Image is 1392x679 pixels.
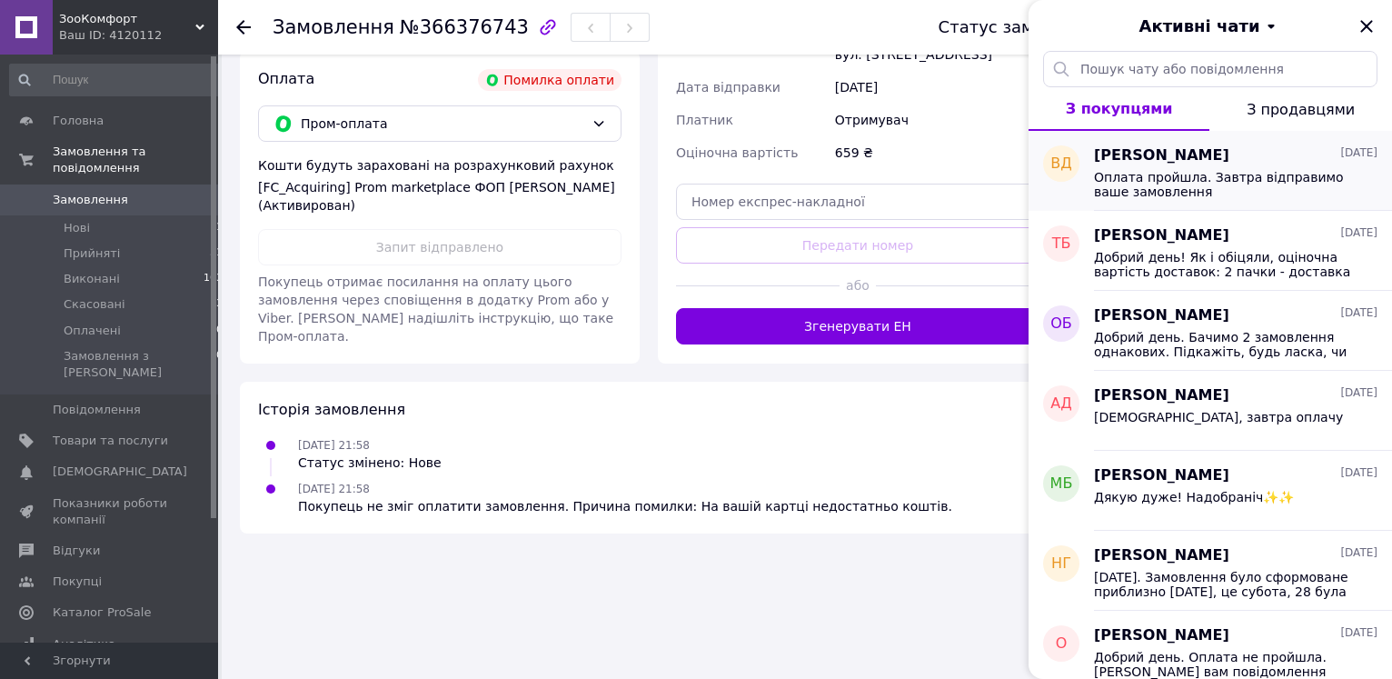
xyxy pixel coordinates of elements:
span: Оплата [258,70,314,87]
span: 13 [210,296,223,313]
span: НГ [1051,554,1071,574]
span: Замовлення з [PERSON_NAME] [64,348,216,381]
span: [DEMOGRAPHIC_DATA], завтра оплачу [1094,410,1343,424]
div: Повернутися назад [236,18,251,36]
span: [DEMOGRAPHIC_DATA] [53,464,187,480]
button: ОБ[PERSON_NAME][DATE]Добрий день. Бачимо 2 замовлення однакових. Підкажіть, будь ласка, чи це вип... [1029,291,1392,371]
span: [PERSON_NAME] [1094,385,1229,406]
span: або [840,276,876,295]
span: ЗооКомфорт [59,11,195,27]
span: [PERSON_NAME] [1094,225,1229,246]
span: [DATE] [1340,545,1377,561]
span: Дякую дуже! Надобраніч✨✨ [1094,490,1294,504]
span: Виконані [64,271,120,287]
button: Згенерувати ЕН [676,308,1039,344]
span: [PERSON_NAME] [1094,465,1229,486]
span: АД [1050,394,1071,414]
span: Добрий день. Оплата не пройшла. [PERSON_NAME] вам повiдомлення для повторної спроби. Чи за вашим ... [1094,650,1352,679]
span: 31 [210,245,223,262]
div: Статус змінено: Нове [298,454,442,472]
div: Кошти будуть зараховані на розрахунковий рахунок [258,156,621,215]
span: Показники роботи компанії [53,495,168,528]
span: Скасовані [64,296,125,313]
button: МБ[PERSON_NAME][DATE]Дякую дуже! Надобраніч✨✨ [1029,451,1392,531]
span: Історія замовлення [258,401,405,418]
button: АД[PERSON_NAME][DATE][DEMOGRAPHIC_DATA], завтра оплачу [1029,371,1392,451]
button: НГ[PERSON_NAME][DATE][DATE]. Замовлення було сформоване приблизно [DATE], це субота, 28 була неді... [1029,531,1392,611]
span: Оціночна вартість [676,145,798,160]
span: Каталог ProSale [53,604,151,621]
span: [DATE] [1340,145,1377,161]
span: Платник [676,113,733,127]
span: [DATE] 21:58 [298,483,370,495]
span: Замовлення [53,192,128,208]
span: Прийняті [64,245,120,262]
span: Покупець отримає посилання на оплату цього замовлення через сповіщення в додатку Prom або у Viber... [258,275,613,344]
span: Добрий день! Як i обiцяли, оцiночна вартiсть доставок: 2 пачки - доставка НоваПошта - ~270 грн 2 ... [1094,250,1352,279]
span: [PERSON_NAME] [1094,545,1229,566]
span: 1 [216,220,223,236]
span: Головна [53,113,104,129]
span: [PERSON_NAME] [1094,305,1229,326]
span: Замовлення та повідомлення [53,144,218,176]
button: Закрити [1356,15,1377,37]
span: Добрий день. Бачимо 2 замовлення однакових. Підкажіть, будь ласка, чи це випадково оформили 2 шт?... [1094,330,1352,359]
span: ВД [1050,154,1071,175]
button: ВД[PERSON_NAME][DATE]Оплата пройшла. Завтра відправимо ваше замовлення [1029,131,1392,211]
span: [PERSON_NAME] [1094,145,1229,166]
div: Статус замовлення [939,18,1106,36]
span: Нові [64,220,90,236]
span: [DATE] [1340,625,1377,641]
span: №366376743 [400,16,529,38]
span: [DATE] [1340,305,1377,321]
input: Номер експрес-накладної [676,184,1039,220]
div: Отримувач [831,104,1043,136]
span: О [1056,634,1068,654]
span: Дата відправки [676,80,781,95]
div: Помилка оплати [478,69,621,91]
span: 103 [204,271,223,287]
span: Товари та послуги [53,433,168,449]
span: Оплачені [64,323,121,339]
span: [DATE] 21:58 [298,439,370,452]
span: Відгуки [53,543,100,559]
span: 0 [216,348,223,381]
span: Повідомлення [53,402,141,418]
span: [DATE] [1340,225,1377,241]
span: 0 [216,323,223,339]
button: З покупцями [1029,87,1209,131]
span: [PERSON_NAME] [1094,625,1229,646]
div: Покупець не зміг оплатити замовлення. Причина помилки: На вашій картці недостатньо коштів. [298,497,952,515]
span: Активні чати [1138,15,1259,38]
div: [FC_Acquiring] Prom marketplace ФОП [PERSON_NAME] (Активирован) [258,178,621,215]
input: Пошук чату або повідомлення [1043,51,1377,87]
span: Покупці [53,574,102,590]
span: З покупцями [1066,100,1173,117]
span: З продавцями [1247,101,1355,118]
div: [DATE] [831,71,1043,104]
div: 659 ₴ [831,136,1043,169]
span: Пром-оплата [301,114,584,134]
span: [DATE]. Замовлення було сформоване приблизно [DATE], це субота, 28 була неділя, у Укрпошти вихідн... [1094,570,1352,599]
button: ТБ[PERSON_NAME][DATE]Добрий день! Як i обiцяли, оцiночна вартiсть доставок: 2 пачки - доставка Но... [1029,211,1392,291]
input: Пошук [9,64,224,96]
button: Активні чати [1079,15,1341,38]
span: Замовлення [273,16,394,38]
span: [DATE] [1340,385,1377,401]
span: ОБ [1050,314,1072,335]
span: Аналітика [53,636,115,653]
div: Ваш ID: 4120112 [59,27,218,44]
span: ТБ [1052,234,1071,255]
button: Запит відправлено [258,229,621,265]
span: Оплата пройшла. Завтра відправимо ваше замовлення [1094,170,1352,199]
span: [DATE] [1340,465,1377,481]
span: МБ [1050,474,1073,494]
button: З продавцями [1209,87,1392,131]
